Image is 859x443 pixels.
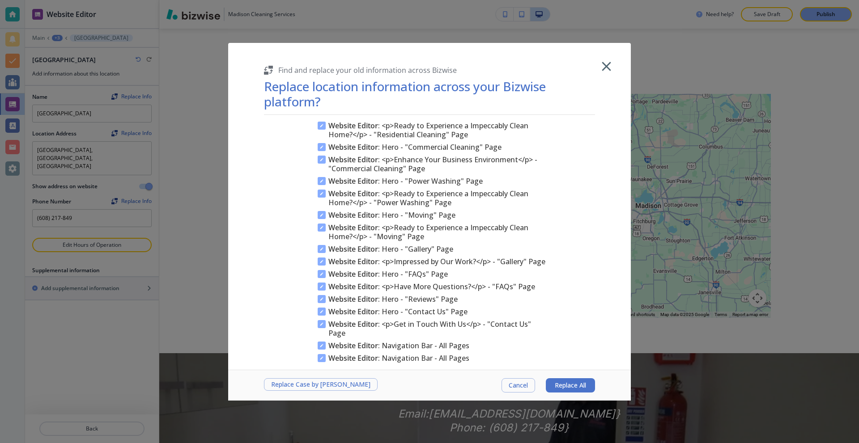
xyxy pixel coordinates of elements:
h5: Find and replace your old information across Bizwise [278,65,457,75]
span: Website Editor [328,319,378,329]
span: Cancel [509,382,528,389]
h6: : <p>Impressed by Our Work?</p> - "Gallery" Page [328,257,545,266]
h6: : Hero - "Moving" Page [328,211,455,219]
button: Replace Case by [PERSON_NAME] [264,378,378,391]
h6: : Hero - "Power Washing" Page [328,177,483,186]
span: Website Editor [328,257,378,266]
span: Website Editor [328,210,378,220]
span: Website Editor [328,307,378,316]
span: Website Editor [328,223,378,232]
h6: : Hero - "Reviews" Page [328,295,458,304]
h6: : <p>Have More Questions?</p> - "FAQs" Page [328,282,535,291]
h6: : <p>Ready to Experience a Impeccably Clean Home?</p> - "Power Washing" Page [328,189,549,207]
span: Website Editor [328,142,378,152]
h6: : Navigation Bar - All Pages [328,354,469,363]
h6: : Navigation Bar - All Pages [328,341,469,350]
button: Cancel [502,378,535,392]
h6: : <p>Ready to Experience a Impeccably Clean Home?</p> - "Residential Cleaning" Page [328,121,549,139]
span: Website Editor [328,341,378,350]
span: Website Editor [328,353,378,363]
span: Website Editor [328,282,378,291]
span: Website Editor [328,269,378,279]
h6: : <p>Enhance Your Business Environment</p> - "Commercial Cleaning" Page [328,155,549,173]
span: Website Editor [328,294,378,304]
span: Website Editor [328,121,378,131]
h6: : Hero - "FAQs" Page [328,270,448,278]
h6: : Hero - "Commercial Cleaning" Page [328,143,502,152]
span: Replace All [555,382,586,389]
span: Website Editor [328,176,378,186]
h6: : Hero - "Gallery" Page [328,245,453,253]
span: Website Editor [328,244,378,254]
h6: : <p>Get in Touch With Us</p> - "Contact Us" Page [328,320,549,338]
span: Replace Case by [PERSON_NAME] [271,381,370,388]
h6: : <p>Ready to Experience a Impeccably Clean Home?</p> - "Moving" Page [328,223,549,241]
span: Website Editor [328,155,378,165]
h6: : Hero - "Contact Us" Page [328,307,468,316]
button: Replace All [546,378,595,392]
span: Website Editor [328,189,378,198]
h1: Replace location information across your Bizwise platform? [264,79,595,109]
